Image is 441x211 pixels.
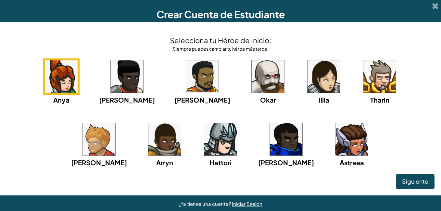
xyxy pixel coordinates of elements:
span: Hattori [209,158,232,167]
img: portrait.png [270,123,302,155]
img: portrait.png [335,123,368,155]
h4: Selecciona tu Héroe de Inicio: [170,35,271,45]
div: Siempre puedes cambiar tu héroe más tarde. [170,45,271,52]
a: Iniciar Sesión [232,201,262,207]
span: Astraea [340,158,364,167]
img: portrait.png [308,60,340,93]
span: Okar [260,96,276,104]
span: ¿Ya tienes una cuenta? [179,201,232,207]
img: portrait.png [363,60,396,93]
span: Illia [319,96,329,104]
img: portrait.png [186,60,219,93]
img: portrait.png [111,60,143,93]
img: portrait.png [252,60,284,93]
img: portrait.png [148,123,181,155]
span: Anya [53,96,69,104]
span: [PERSON_NAME] [99,96,155,104]
button: Siguiente [396,174,435,189]
img: portrait.png [45,60,78,93]
img: portrait.png [83,123,115,155]
img: portrait.png [204,123,237,155]
span: [PERSON_NAME] [71,158,127,167]
span: Arryn [156,158,173,167]
span: Tharin [370,96,389,104]
span: Crear Cuenta de Estudiante [157,8,285,20]
span: Siguiente [402,178,428,185]
span: [PERSON_NAME] [174,96,230,104]
span: [PERSON_NAME] [258,158,314,167]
